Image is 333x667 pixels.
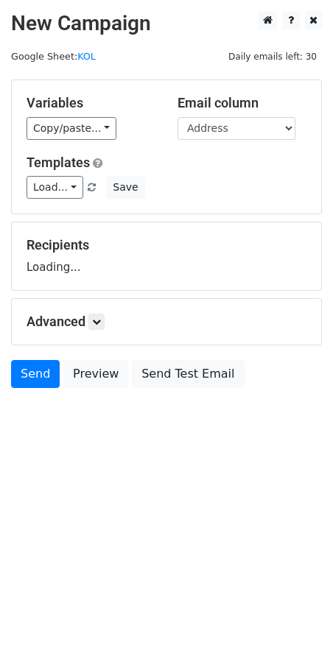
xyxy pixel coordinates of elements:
a: Preview [63,360,128,388]
button: Save [106,176,144,199]
a: Load... [27,176,83,199]
a: Templates [27,155,90,170]
a: Daily emails left: 30 [223,51,322,62]
div: Loading... [27,237,306,275]
h5: Variables [27,95,155,111]
h5: Advanced [27,314,306,330]
span: Daily emails left: 30 [223,49,322,65]
a: Send Test Email [132,360,244,388]
a: KOL [77,51,96,62]
h5: Email column [178,95,306,111]
h2: New Campaign [11,11,322,36]
small: Google Sheet: [11,51,96,62]
h5: Recipients [27,237,306,253]
a: Send [11,360,60,388]
a: Copy/paste... [27,117,116,140]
